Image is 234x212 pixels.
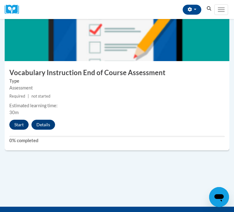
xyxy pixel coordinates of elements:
span: not started [31,94,50,99]
div: Estimated learning time: [9,102,225,109]
span: | [28,94,29,99]
div: Assessment [9,84,225,91]
button: Start [9,120,29,130]
iframe: Button to launch messaging window [209,187,229,207]
span: 30m [9,110,19,115]
button: Search [204,5,214,12]
span: Required [9,94,25,99]
a: Cox Campus [5,5,23,14]
label: Type [9,78,225,84]
img: Logo brand [5,5,23,14]
label: 0% completed [9,137,225,144]
button: Details [31,120,55,130]
h3: Vocabulary Instruction End of Course Assessment [5,68,229,78]
button: Account Settings [183,5,201,15]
